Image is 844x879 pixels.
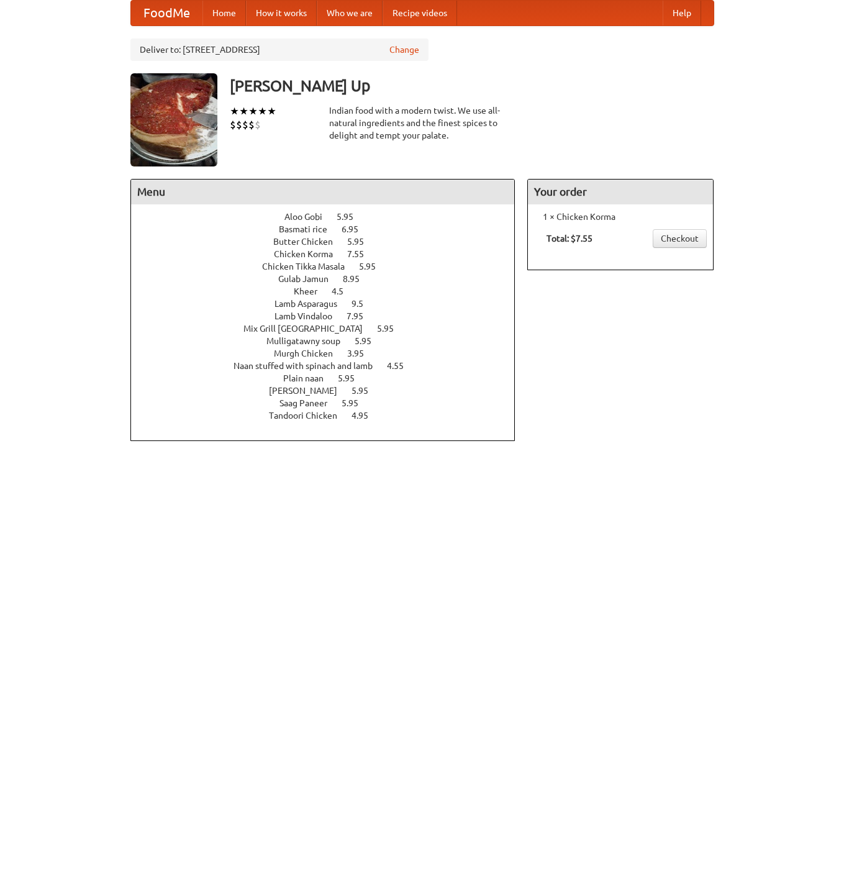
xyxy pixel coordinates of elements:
[337,212,366,222] span: 5.95
[262,262,399,271] a: Chicken Tikka Masala 5.95
[377,324,406,334] span: 5.95
[243,324,417,334] a: Mix Grill [GEOGRAPHIC_DATA] 5.95
[347,311,376,321] span: 7.95
[230,104,239,118] li: ★
[332,286,356,296] span: 4.5
[131,180,515,204] h4: Menu
[274,249,387,259] a: Chicken Korma 7.55
[269,386,350,396] span: [PERSON_NAME]
[317,1,383,25] a: Who we are
[329,104,515,142] div: Indian food with a modern twist. We use all-natural ingredients and the finest spices to delight ...
[230,118,236,132] li: $
[294,286,330,296] span: Kheer
[343,274,372,284] span: 8.95
[234,361,385,371] span: Naan stuffed with spinach and lamb
[267,104,276,118] li: ★
[275,311,386,321] a: Lamb Vindaloo 7.95
[278,274,341,284] span: Gulab Jamun
[284,212,335,222] span: Aloo Gobi
[283,373,378,383] a: Plain naan 5.95
[274,348,387,358] a: Murgh Chicken 3.95
[258,104,267,118] li: ★
[347,237,376,247] span: 5.95
[653,229,707,248] a: Checkout
[131,1,202,25] a: FoodMe
[547,234,592,244] b: Total: $7.55
[234,361,427,371] a: Naan stuffed with spinach and lamb 4.55
[352,386,381,396] span: 5.95
[279,224,340,234] span: Basmati rice
[269,411,350,421] span: Tandoori Chicken
[352,299,376,309] span: 9.5
[243,324,375,334] span: Mix Grill [GEOGRAPHIC_DATA]
[283,373,336,383] span: Plain naan
[279,398,381,408] a: Saag Paneer 5.95
[239,104,248,118] li: ★
[279,398,340,408] span: Saag Paneer
[230,73,714,98] h3: [PERSON_NAME] Up
[269,386,391,396] a: [PERSON_NAME] 5.95
[342,398,371,408] span: 5.95
[355,336,384,346] span: 5.95
[389,43,419,56] a: Change
[279,224,381,234] a: Basmati rice 6.95
[130,73,217,166] img: angular.jpg
[266,336,394,346] a: Mulligatawny soup 5.95
[528,180,713,204] h4: Your order
[342,224,371,234] span: 6.95
[262,262,357,271] span: Chicken Tikka Masala
[278,274,383,284] a: Gulab Jamun 8.95
[352,411,381,421] span: 4.95
[202,1,246,25] a: Home
[255,118,261,132] li: $
[242,118,248,132] li: $
[359,262,388,271] span: 5.95
[387,361,416,371] span: 4.55
[275,299,386,309] a: Lamb Asparagus 9.5
[383,1,457,25] a: Recipe videos
[338,373,367,383] span: 5.95
[266,336,353,346] span: Mulligatawny soup
[294,286,366,296] a: Kheer 4.5
[274,249,345,259] span: Chicken Korma
[273,237,387,247] a: Butter Chicken 5.95
[246,1,317,25] a: How it works
[236,118,242,132] li: $
[273,237,345,247] span: Butter Chicken
[347,348,376,358] span: 3.95
[130,39,429,61] div: Deliver to: [STREET_ADDRESS]
[269,411,391,421] a: Tandoori Chicken 4.95
[275,311,345,321] span: Lamb Vindaloo
[663,1,701,25] a: Help
[248,118,255,132] li: $
[275,299,350,309] span: Lamb Asparagus
[347,249,376,259] span: 7.55
[274,348,345,358] span: Murgh Chicken
[284,212,376,222] a: Aloo Gobi 5.95
[248,104,258,118] li: ★
[534,211,707,223] li: 1 × Chicken Korma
